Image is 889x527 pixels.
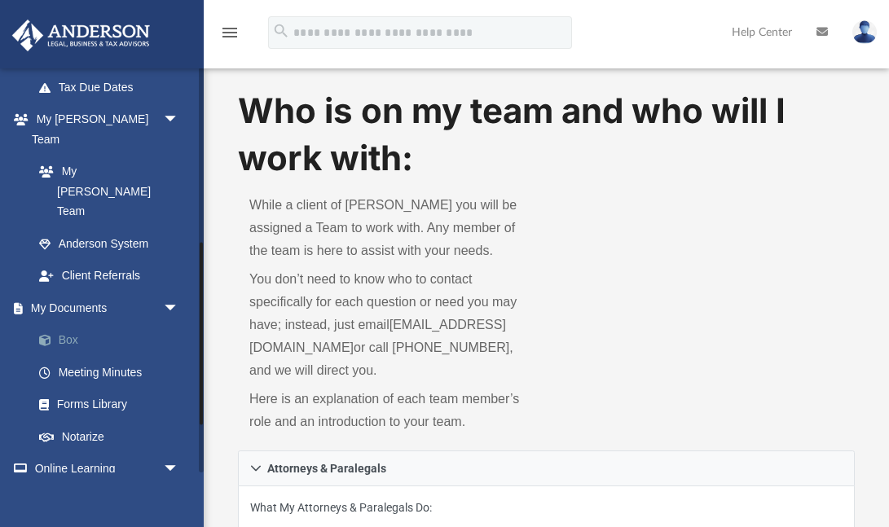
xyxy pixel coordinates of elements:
[238,87,855,183] h1: Who is on my team and who will I work with:
[23,324,204,357] a: Box
[220,31,240,42] a: menu
[272,22,290,40] i: search
[7,20,155,51] img: Anderson Advisors Platinum Portal
[23,356,204,389] a: Meeting Minutes
[11,292,204,324] a: My Documentsarrow_drop_down
[11,103,196,156] a: My [PERSON_NAME] Teamarrow_drop_down
[163,453,196,486] span: arrow_drop_down
[249,194,535,262] p: While a client of [PERSON_NAME] you will be assigned a Team to work with. Any member of the team ...
[267,463,386,474] span: Attorneys & Paralegals
[23,260,196,292] a: Client Referrals
[163,292,196,325] span: arrow_drop_down
[23,156,187,228] a: My [PERSON_NAME] Team
[249,268,535,382] p: You don’t need to know who to contact specifically for each question or need you may have; instea...
[852,20,877,44] img: User Pic
[23,71,204,103] a: Tax Due Dates
[23,227,196,260] a: Anderson System
[23,389,196,421] a: Forms Library
[249,318,506,354] a: [EMAIL_ADDRESS][DOMAIN_NAME]
[249,388,535,433] p: Here is an explanation of each team member’s role and an introduction to your team.
[220,23,240,42] i: menu
[11,453,196,485] a: Online Learningarrow_drop_down
[238,450,855,486] a: Attorneys & Paralegals
[163,103,196,137] span: arrow_drop_down
[23,420,204,453] a: Notarize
